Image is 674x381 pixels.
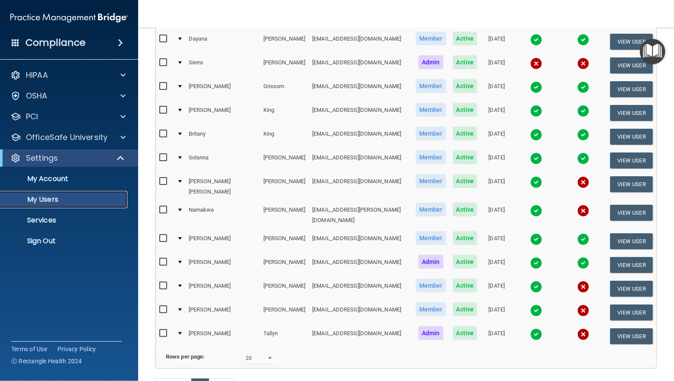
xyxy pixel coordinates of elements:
td: [PERSON_NAME] [260,201,309,229]
span: Admin [418,55,443,69]
img: tick.e7d51cea.svg [577,81,589,93]
td: [DATE] [481,30,513,54]
button: View User [610,57,653,73]
td: [PERSON_NAME] [260,229,309,253]
td: [PERSON_NAME] [260,301,309,324]
td: [PERSON_NAME] [260,149,309,172]
td: [PERSON_NAME] [260,30,309,54]
img: tick.e7d51cea.svg [530,176,542,188]
td: King [260,125,309,149]
td: [PERSON_NAME] [185,229,260,253]
span: Active [453,103,478,117]
td: King [260,101,309,125]
span: Member [416,127,446,140]
td: Britany [185,125,260,149]
p: HIPAA [26,70,48,80]
td: [EMAIL_ADDRESS][DOMAIN_NAME] [309,101,412,125]
span: Admin [418,255,443,269]
span: Member [416,203,446,216]
td: [PERSON_NAME] [185,301,260,324]
td: [DATE] [481,172,513,201]
span: Member [416,279,446,292]
span: Active [453,231,478,245]
button: View User [610,233,653,249]
td: [EMAIL_ADDRESS][DOMAIN_NAME] [309,30,412,54]
a: OfficeSafe University [10,132,126,143]
button: View User [610,152,653,168]
td: [PERSON_NAME] [185,101,260,125]
button: Open Resource Center [640,39,665,64]
td: [EMAIL_ADDRESS][DOMAIN_NAME] [309,277,412,301]
p: Services [6,216,123,225]
img: tick.e7d51cea.svg [530,34,542,46]
b: Rows per page: [166,353,205,360]
td: [EMAIL_ADDRESS][DOMAIN_NAME] [309,77,412,101]
span: Member [416,79,446,93]
button: View User [610,176,653,192]
td: [EMAIL_ADDRESS][DOMAIN_NAME] [309,149,412,172]
img: tick.e7d51cea.svg [530,129,542,141]
td: [EMAIL_ADDRESS][DOMAIN_NAME] [309,125,412,149]
td: [PERSON_NAME] [185,277,260,301]
td: Sierra [185,54,260,77]
td: [DATE] [481,229,513,253]
td: [DATE] [481,101,513,125]
span: Active [453,55,478,69]
button: View User [610,34,653,50]
p: Sign Out [6,237,123,245]
td: Tallyn [260,324,309,348]
td: [DATE] [481,277,513,301]
p: My Account [6,175,123,183]
img: cross.ca9f0e7f.svg [577,305,589,317]
iframe: Drift Widget Chat Controller [525,320,664,354]
td: [PERSON_NAME] [260,253,309,277]
td: [EMAIL_ADDRESS][DOMAIN_NAME] [309,324,412,348]
img: tick.e7d51cea.svg [530,305,542,317]
td: [DATE] [481,77,513,101]
img: tick.e7d51cea.svg [577,105,589,117]
td: [DATE] [481,253,513,277]
span: Active [453,127,478,140]
td: Dayana [185,30,260,54]
p: My Users [6,195,123,204]
td: [EMAIL_ADDRESS][PERSON_NAME][DOMAIN_NAME] [309,201,412,229]
p: OSHA [26,91,47,101]
button: View User [610,305,653,321]
span: Admin [418,326,443,340]
td: [DATE] [481,125,513,149]
p: OfficeSafe University [26,132,108,143]
td: [EMAIL_ADDRESS][DOMAIN_NAME] [309,54,412,77]
img: tick.e7d51cea.svg [577,129,589,141]
span: Active [453,302,478,316]
td: [EMAIL_ADDRESS][DOMAIN_NAME] [309,229,412,253]
td: [PERSON_NAME] [185,324,260,348]
img: cross.ca9f0e7f.svg [577,205,589,217]
span: Active [453,279,478,292]
span: Active [453,174,478,188]
img: tick.e7d51cea.svg [530,205,542,217]
span: Active [453,255,478,269]
button: View User [610,281,653,297]
a: PCI [10,111,126,122]
span: Member [416,103,446,117]
p: PCI [26,111,38,122]
span: Member [416,32,446,45]
a: Terms of Use [11,345,47,353]
h4: Compliance [25,37,85,49]
a: HIPAA [10,70,126,80]
img: tick.e7d51cea.svg [530,105,542,117]
span: Active [453,203,478,216]
a: Settings [10,153,125,163]
img: cross.ca9f0e7f.svg [577,176,589,188]
td: Namakwa [185,201,260,229]
img: cross.ca9f0e7f.svg [577,57,589,70]
td: [DATE] [481,301,513,324]
td: [PERSON_NAME] [185,253,260,277]
img: cross.ca9f0e7f.svg [577,281,589,293]
td: [EMAIL_ADDRESS][DOMAIN_NAME] [309,301,412,324]
button: View User [610,205,653,221]
img: tick.e7d51cea.svg [530,152,542,165]
td: [EMAIL_ADDRESS][DOMAIN_NAME] [309,253,412,277]
td: [DATE] [481,149,513,172]
span: Member [416,150,446,164]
